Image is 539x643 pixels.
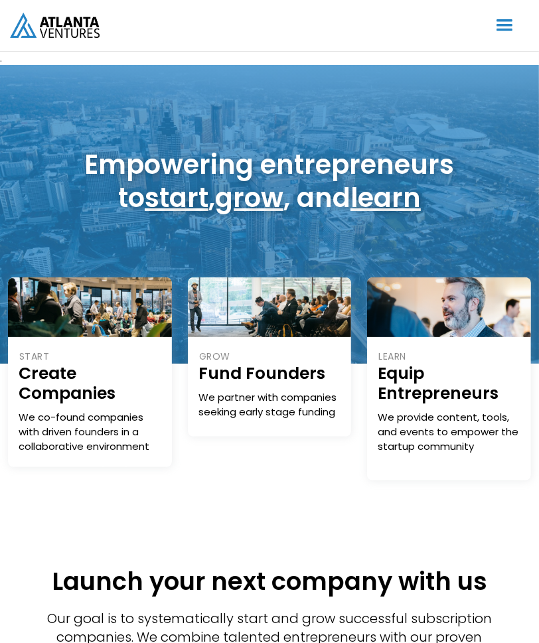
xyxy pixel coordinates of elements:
h1: Equip Entrepreneurs [378,364,520,403]
a: LEARNEquip EntrepreneursWe provide content, tools, and events to empower the startup communityAcc... [367,277,531,480]
a: start [145,179,208,216]
h1: Create Companies [19,364,161,403]
div: We provide content, tools, and events to empower the startup community [378,410,520,454]
div: menu [480,6,529,44]
a: learn [350,179,421,216]
div: We partner with companies seeking early stage funding [198,390,341,419]
a: STARTCreate CompaniesWe co-found companies with driven founders in a collaborative environmentCre... [8,277,172,467]
div: We co-found companies with driven founders in a collaborative environment [19,410,161,454]
div: Access our Resources → [378,454,517,480]
h1: Launch your next company with us [40,570,499,593]
a: grow [215,179,283,216]
h1: Empowering entrepreneurs to , , and [85,148,455,214]
div: START [19,349,161,364]
div: GROW [199,349,341,364]
div: Raise Capital → [198,419,291,433]
div: LEARN [378,349,520,364]
h1: Fund Founders [198,364,341,384]
a: GROWFund FoundersWe partner with companies seeking early stage fundingRaise Capital → [188,277,352,437]
div: Create a Company → [19,454,145,467]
